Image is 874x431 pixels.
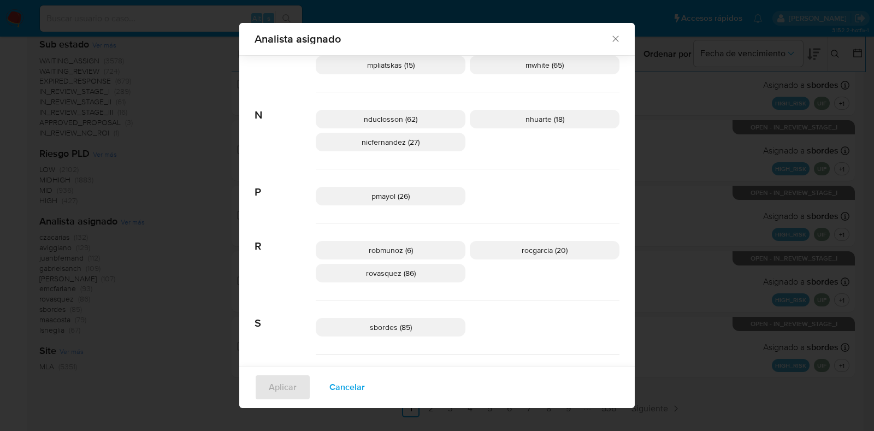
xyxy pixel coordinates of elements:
[369,245,413,256] span: robmunoz (6)
[255,300,316,330] span: S
[470,241,619,259] div: rocgarcia (20)
[525,114,564,125] span: nhuarte (18)
[316,187,465,205] div: pmayol (26)
[370,322,412,333] span: sbordes (85)
[371,191,410,202] span: pmayol (26)
[522,245,568,256] span: rocgarcia (20)
[316,110,465,128] div: nduclosson (62)
[470,56,619,74] div: mwhite (65)
[255,169,316,199] span: P
[329,375,365,399] span: Cancelar
[316,133,465,151] div: nicfernandez (27)
[470,110,619,128] div: nhuarte (18)
[366,268,416,279] span: rovasquez (86)
[367,60,415,70] span: mpliatskas (15)
[525,60,564,70] span: mwhite (65)
[316,264,465,282] div: rovasquez (86)
[255,355,316,384] span: U
[316,318,465,336] div: sbordes (85)
[255,33,610,44] span: Analista asignado
[364,114,417,125] span: nduclosson (62)
[362,137,420,147] span: nicfernandez (27)
[255,92,316,122] span: N
[316,241,465,259] div: robmunoz (6)
[315,374,379,400] button: Cancelar
[316,56,465,74] div: mpliatskas (15)
[610,33,620,43] button: Cerrar
[255,223,316,253] span: R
